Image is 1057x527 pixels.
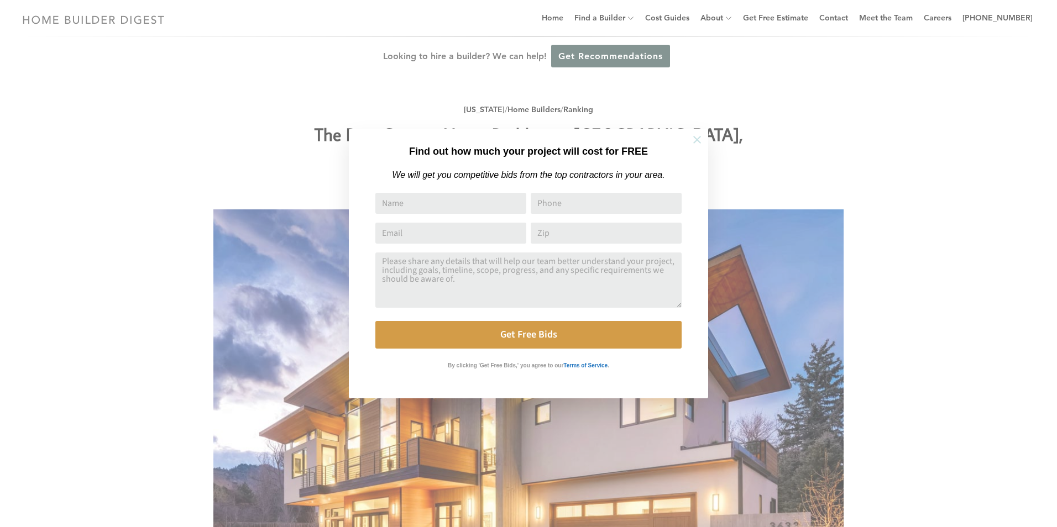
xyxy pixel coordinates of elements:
input: Email Address [375,223,526,244]
button: Close [678,120,716,159]
em: We will get you competitive bids from the top contractors in your area. [392,170,664,180]
input: Name [375,193,526,214]
a: Terms of Service [563,360,608,369]
input: Phone [531,193,682,214]
strong: . [608,362,609,368]
strong: By clicking 'Get Free Bids,' you agree to our [448,362,563,368]
strong: Find out how much your project will cost for FREE [409,146,648,157]
button: Get Free Bids [375,321,682,349]
input: Zip [531,223,682,244]
strong: Terms of Service [563,362,608,368]
textarea: Comment or Message [375,252,682,308]
iframe: Drift Widget Chat Controller [1002,472,1044,514]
